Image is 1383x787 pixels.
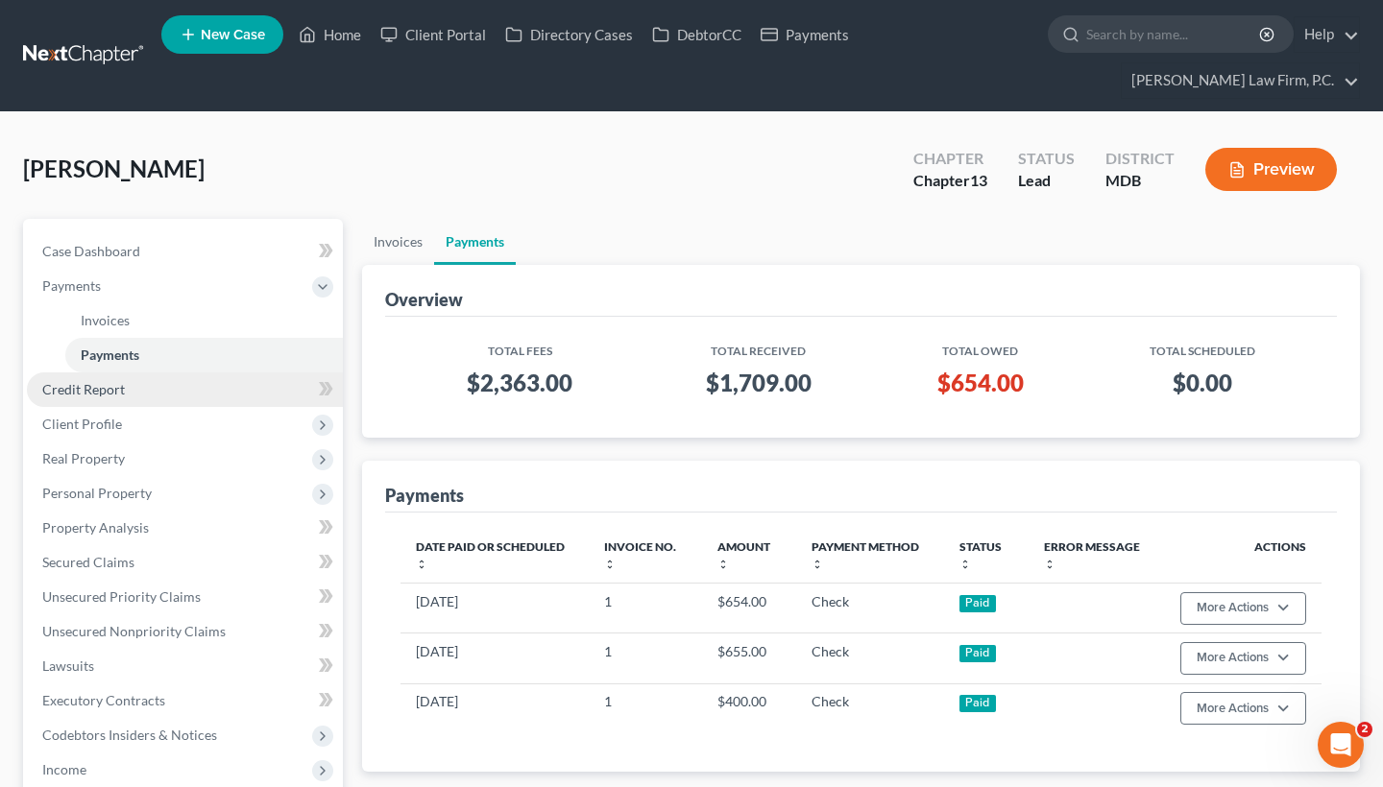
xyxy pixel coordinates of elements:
[1044,539,1140,570] a: Error Messageunfold_more
[362,219,434,265] a: Invoices
[42,554,134,570] span: Secured Claims
[27,649,343,683] a: Lawsuits
[42,761,86,777] span: Income
[27,234,343,269] a: Case Dashboard
[201,28,265,42] span: New Case
[42,623,226,639] span: Unsecured Nonpriority Claims
[400,332,640,360] th: Total Fees
[589,683,702,733] td: 1
[27,580,343,614] a: Unsecured Priority Claims
[400,633,589,683] td: [DATE]
[812,559,823,570] i: unfold_more
[702,583,797,632] td: $654.00
[400,583,589,632] td: [DATE]
[81,312,130,328] span: Invoices
[1357,722,1372,737] span: 2
[1205,148,1337,191] button: Preview
[1044,559,1055,570] i: unfold_more
[65,338,343,372] a: Payments
[959,559,971,570] i: unfold_more
[1180,642,1306,675] button: More Actions
[604,539,676,570] a: Invoice No.unfold_more
[959,695,996,712] div: Paid
[385,288,463,311] div: Overview
[913,170,987,192] div: Chapter
[717,559,729,570] i: unfold_more
[27,545,343,580] a: Secured Claims
[42,450,125,466] span: Real Property
[1122,63,1359,98] a: [PERSON_NAME] Law Firm, P.C.
[416,559,427,570] i: unfold_more
[1295,17,1359,52] a: Help
[589,583,702,632] td: 1
[42,657,94,674] span: Lawsuits
[878,332,1083,360] th: Total Owed
[27,683,343,718] a: Executory Contracts
[27,372,343,407] a: Credit Report
[42,485,152,501] span: Personal Property
[1083,332,1322,360] th: Total Scheduled
[1099,368,1307,398] h3: $0.00
[385,484,464,507] div: Payments
[289,17,371,52] a: Home
[27,511,343,545] a: Property Analysis
[496,17,643,52] a: Directory Cases
[23,155,205,182] span: [PERSON_NAME]
[400,683,589,733] td: [DATE]
[42,727,217,743] span: Codebtors Insiders & Notices
[81,346,139,363] span: Payments
[1105,148,1175,170] div: District
[589,633,702,683] td: 1
[27,614,343,649] a: Unsecured Nonpriority Claims
[1165,528,1322,584] th: Actions
[1018,148,1075,170] div: Status
[42,416,122,432] span: Client Profile
[959,595,996,612] div: Paid
[640,332,879,360] th: Total Received
[416,368,624,398] h3: $2,363.00
[702,633,797,683] td: $655.00
[42,519,149,536] span: Property Analysis
[371,17,496,52] a: Client Portal
[796,683,944,733] td: Check
[1318,722,1364,768] iframe: Intercom live chat
[959,539,1002,570] a: Statusunfold_more
[1105,170,1175,192] div: MDB
[604,559,616,570] i: unfold_more
[970,171,987,189] span: 13
[655,368,863,398] h3: $1,709.00
[416,539,565,570] a: Date Paid or Scheduledunfold_more
[42,277,101,294] span: Payments
[643,17,751,52] a: DebtorCC
[1180,692,1306,725] button: More Actions
[796,583,944,632] td: Check
[1086,16,1262,52] input: Search by name...
[751,17,859,52] a: Payments
[65,303,343,338] a: Invoices
[1018,170,1075,192] div: Lead
[717,539,770,570] a: Amountunfold_more
[42,588,201,605] span: Unsecured Priority Claims
[42,243,140,259] span: Case Dashboard
[893,368,1068,398] h3: $654.00
[796,633,944,683] td: Check
[42,692,165,708] span: Executory Contracts
[1180,592,1306,625] button: More Actions
[434,219,516,265] a: Payments
[959,645,996,662] div: Paid
[812,539,919,570] a: Payment Methodunfold_more
[913,148,987,170] div: Chapter
[702,683,797,733] td: $400.00
[42,381,125,397] span: Credit Report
